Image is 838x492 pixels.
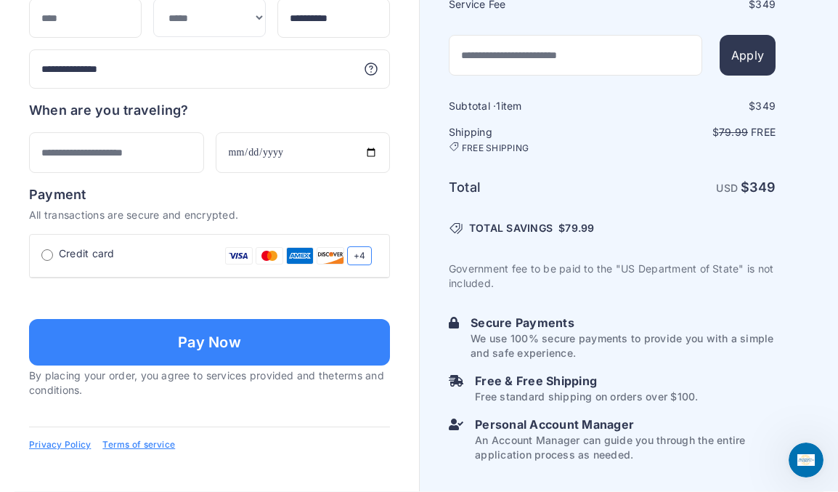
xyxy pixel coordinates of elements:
[789,443,823,477] iframe: Intercom live chat
[41,468,378,485] h6: Billing address
[614,99,776,113] div: $
[719,126,748,138] span: 79.99
[475,390,698,404] p: Free standard shipping on orders over $100.
[741,180,776,195] strong: $
[59,246,115,261] span: Credit card
[471,331,776,360] p: We use 100% secure payments to provide you with a simple and safe experience.
[469,221,553,235] span: TOTAL SAVINGS
[449,99,611,113] h6: Subtotal · item
[449,125,611,154] h6: Shipping
[475,416,776,433] h6: Personal Account Manager
[29,319,390,366] button: Pay Now
[286,246,314,265] img: Amex
[720,35,776,76] button: Apply
[496,100,500,112] span: 1
[614,125,776,140] p: $
[565,222,594,234] span: 79.99
[755,100,776,112] span: 349
[558,221,594,235] span: $
[29,185,390,205] h6: Payment
[475,372,698,390] h6: Free & Free Shipping
[225,246,253,265] img: Visa Card
[749,180,776,195] span: 349
[256,246,283,265] img: Mastercard
[29,368,390,398] p: By placing your order, you agree to services provided and the .
[449,177,611,198] h6: Total
[716,182,738,194] span: USD
[471,314,776,331] h6: Secure Payments
[347,246,372,265] span: +4
[462,142,529,154] span: FREE SHIPPING
[317,246,344,265] img: Discover
[102,439,175,451] a: Terms of service
[29,208,390,222] p: All transactions are secure and encrypted.
[475,433,776,462] p: An Account Manager can guide you through the entire application process as needed.
[29,439,91,451] a: Privacy Policy
[29,100,189,121] h6: When are you traveling?
[364,62,378,76] svg: More information
[449,262,776,291] p: Government fee to be paid to the "US Department of State" is not included.
[751,126,776,138] span: Free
